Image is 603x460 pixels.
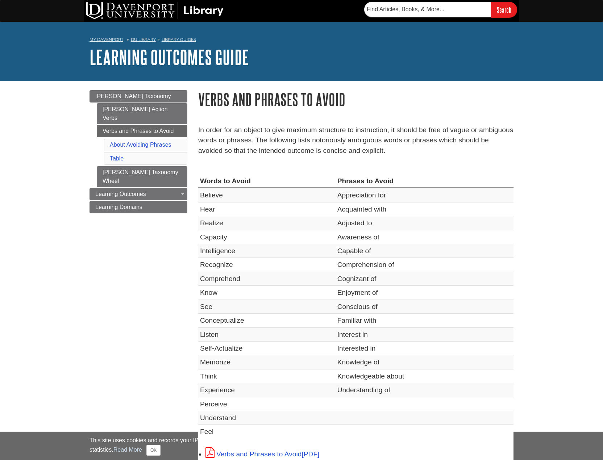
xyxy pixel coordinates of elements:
td: Appreciation for [336,188,513,202]
p: In order for an object to give maximum structure to instruction, it should be free of vague or am... [198,125,513,156]
a: My Davenport [90,37,123,43]
td: Believe [198,188,336,202]
span: Learning Outcomes [95,191,146,197]
button: Close [146,445,161,456]
a: [PERSON_NAME] Taxonomy Wheel [97,166,187,187]
a: Library Guides [162,37,196,42]
img: DU Library [86,2,224,19]
div: This site uses cookies and records your IP address for usage statistics. Additionally, we use Goo... [90,436,513,456]
div: Guide Page Menu [90,90,187,213]
td: Acquainted with [336,202,513,216]
td: Feel [198,425,336,439]
a: Read More [113,447,142,453]
nav: breadcrumb [90,35,513,46]
td: Comprehension of [336,258,513,272]
td: Adjusted to [336,216,513,230]
a: Learning Domains [90,201,187,213]
th: Phrases to Avoid [336,174,513,188]
td: Hear [198,202,336,216]
a: Table [110,155,124,162]
td: Intelligence [198,244,336,258]
td: Knowledgeable about [336,369,513,383]
a: [PERSON_NAME] Action Verbs [97,103,187,124]
th: Words to Avoid [198,174,336,188]
td: Realize [198,216,336,230]
td: Listen [198,327,336,341]
td: Conceptualize [198,314,336,327]
a: Link opens in new window [205,450,319,458]
a: Verbs and Phrases to Avoid [97,125,187,137]
form: Searches DU Library's articles, books, and more [364,2,517,17]
td: Familiar with [336,314,513,327]
a: [PERSON_NAME] Taxonomy [90,90,187,103]
input: Search [491,2,517,17]
span: [PERSON_NAME] Taxonomy [95,93,171,99]
td: Understand [198,411,336,425]
td: Capable of [336,244,513,258]
td: Capacity [198,230,336,244]
h1: Verbs and Phrases to Avoid [198,90,513,109]
td: Recognize [198,258,336,272]
td: See [198,300,336,313]
td: Understanding of [336,383,513,397]
td: Know [198,286,336,300]
td: Memorize [198,355,336,369]
td: Awareness of [336,230,513,244]
td: Enjoyment of [336,286,513,300]
a: DU Library [131,37,156,42]
a: Learning Outcomes [90,188,187,200]
input: Find Articles, Books, & More... [364,2,491,17]
td: Knowledge of [336,355,513,369]
td: Perceive [198,397,336,411]
a: About Avoiding Phrases [110,142,171,148]
span: Learning Domains [95,204,142,210]
td: Experience [198,383,336,397]
td: Interest in [336,327,513,341]
td: Conscious of [336,300,513,313]
a: Learning Outcomes Guide [90,46,249,68]
td: Think [198,369,336,383]
td: Cognizant of [336,272,513,285]
td: Self-Actualize [198,341,336,355]
td: Interested in [336,341,513,355]
td: Comprehend [198,272,336,285]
